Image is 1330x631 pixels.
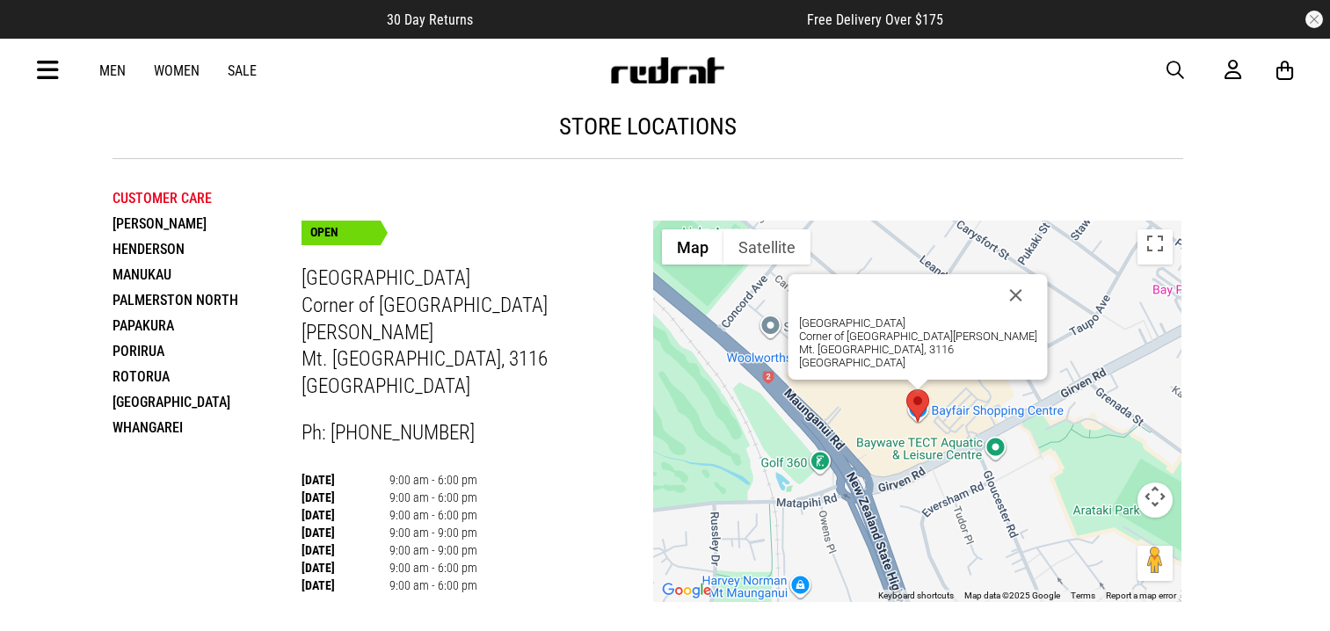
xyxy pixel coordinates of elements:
[302,506,389,524] th: [DATE]
[389,489,477,506] td: 9:00 am - 6:00 pm
[389,471,477,489] td: 9:00 am - 6:00 pm
[658,579,716,602] a: Open this area in Google Maps (opens a new window)
[113,185,302,211] li: Customer Care
[878,590,954,602] button: Keyboard shortcuts
[99,62,126,79] a: Men
[1137,229,1173,265] button: Toggle fullscreen view
[723,229,810,265] button: Show satellite imagery
[662,229,723,265] button: Show street map
[113,236,302,262] li: Henderson
[113,211,302,236] li: [PERSON_NAME]
[1106,591,1176,600] a: Report a map error
[113,338,302,364] li: Porirua
[113,262,302,287] li: Manukau
[994,274,1036,316] button: Close
[1137,546,1173,581] button: Drag Pegman onto the map to open Street View
[1071,591,1095,600] a: Terms (opens in new tab)
[113,364,302,389] li: Rotorua
[228,62,257,79] a: Sale
[389,577,477,594] td: 9:00 am - 6:00 pm
[658,579,716,602] img: Google
[302,471,389,489] th: [DATE]
[389,559,477,577] td: 9:00 am - 6:00 pm
[609,57,725,83] img: Redrat logo
[387,11,473,28] span: 30 Day Returns
[389,506,477,524] td: 9:00 am - 6:00 pm
[113,313,302,338] li: Papakura
[113,112,1183,141] h1: store locations
[389,541,477,559] td: 9:00 am - 9:00 pm
[302,559,389,577] th: [DATE]
[302,421,475,445] span: Ph: [PHONE_NUMBER]
[154,62,200,79] a: Women
[964,591,1060,600] span: Map data ©2025 Google
[302,489,389,506] th: [DATE]
[302,221,381,245] div: OPEN
[113,287,302,313] li: Palmerston North
[302,265,654,400] h3: [GEOGRAPHIC_DATA] Corner of [GEOGRAPHIC_DATA][PERSON_NAME] Mt. [GEOGRAPHIC_DATA], 3116 [GEOGRAPHI...
[508,11,772,28] iframe: Customer reviews powered by Trustpilot
[302,541,389,559] th: [DATE]
[113,389,302,415] li: [GEOGRAPHIC_DATA]
[113,415,302,440] li: Whangarei
[302,577,389,594] th: [DATE]
[798,316,1036,369] div: [GEOGRAPHIC_DATA] Corner of [GEOGRAPHIC_DATA][PERSON_NAME] Mt. [GEOGRAPHIC_DATA], 3116 [GEOGRAPHI...
[389,524,477,541] td: 9:00 am - 9:00 pm
[807,11,943,28] span: Free Delivery Over $175
[1137,482,1173,518] button: Map camera controls
[302,524,389,541] th: [DATE]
